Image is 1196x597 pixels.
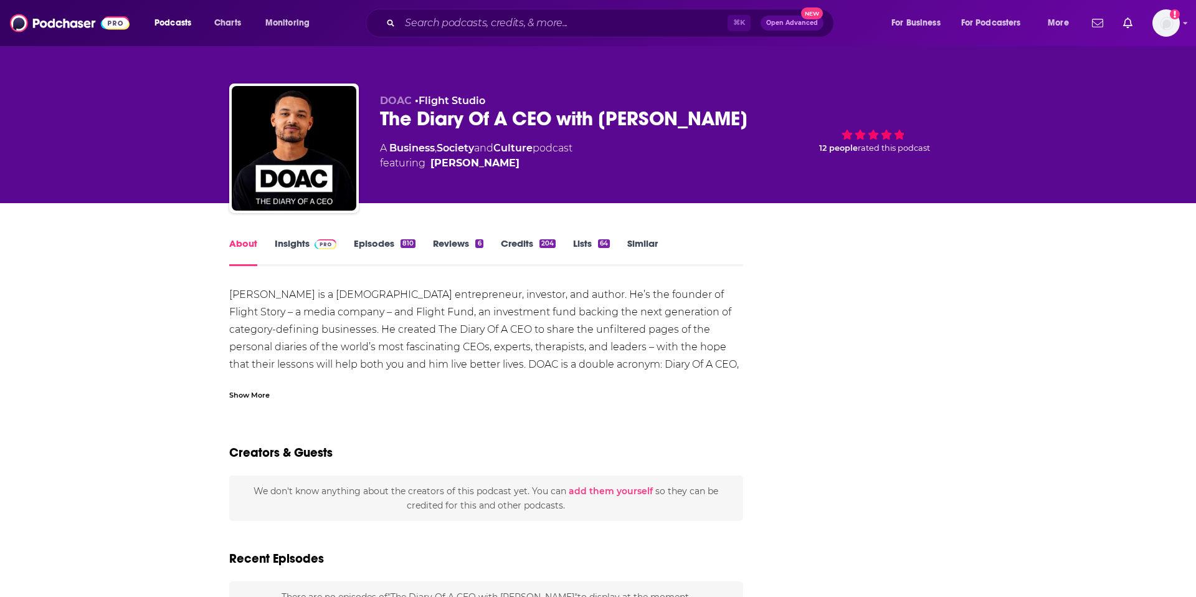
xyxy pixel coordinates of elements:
span: Charts [214,14,241,32]
button: open menu [146,13,207,33]
span: DOAC [380,95,412,107]
button: open menu [883,13,956,33]
a: Lists64 [573,237,610,266]
span: We don't know anything about the creators of this podcast yet . You can so they can be credited f... [254,485,718,510]
div: 810 [401,239,415,248]
a: Culture [493,142,533,154]
button: add them yourself [569,486,653,496]
span: rated this podcast [858,143,930,153]
a: Similar [627,237,658,266]
svg: Add a profile image [1170,9,1180,19]
a: Credits204 [501,237,556,266]
button: open menu [257,13,326,33]
a: [PERSON_NAME] [430,156,520,171]
div: A podcast [380,141,572,171]
a: Society [437,142,474,154]
a: Flight Studio [419,95,485,107]
a: Reviews6 [433,237,483,266]
img: User Profile [1152,9,1180,37]
span: • [415,95,485,107]
span: featuring [380,156,572,171]
div: 204 [539,239,556,248]
span: Logged in as Marketing09 [1152,9,1180,37]
h2: Creators & Guests [229,445,333,461]
span: For Business [891,14,941,32]
p: [PERSON_NAME] is a [DEMOGRAPHIC_DATA] entrepreneur, investor, and author. He’s the founder of Fli... [229,286,743,408]
button: Show profile menu [1152,9,1180,37]
a: Business [389,142,435,154]
span: More [1048,14,1069,32]
div: 12 peoplerated this podcast [780,95,967,172]
a: About [229,237,257,266]
img: The Diary Of A CEO with Steven Bartlett [232,86,356,211]
span: , [435,142,437,154]
button: Open AdvancedNew [761,16,823,31]
span: Open Advanced [766,20,818,26]
span: ⌘ K [728,15,751,31]
img: Podchaser - Follow, Share and Rate Podcasts [10,11,130,35]
span: 12 people [819,143,858,153]
span: Monitoring [265,14,310,32]
span: For Podcasters [961,14,1021,32]
span: and [474,142,493,154]
a: Show notifications dropdown [1118,12,1137,34]
button: open menu [953,13,1039,33]
a: Charts [206,13,249,33]
a: Episodes810 [354,237,415,266]
div: Search podcasts, credits, & more... [377,9,846,37]
h2: Recent Episodes [229,551,324,566]
span: New [801,7,823,19]
button: open menu [1039,13,1084,33]
span: Podcasts [154,14,191,32]
input: Search podcasts, credits, & more... [400,13,728,33]
img: Podchaser Pro [315,239,336,249]
a: InsightsPodchaser Pro [275,237,336,266]
div: 6 [475,239,483,248]
div: 64 [598,239,610,248]
a: Show notifications dropdown [1087,12,1108,34]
